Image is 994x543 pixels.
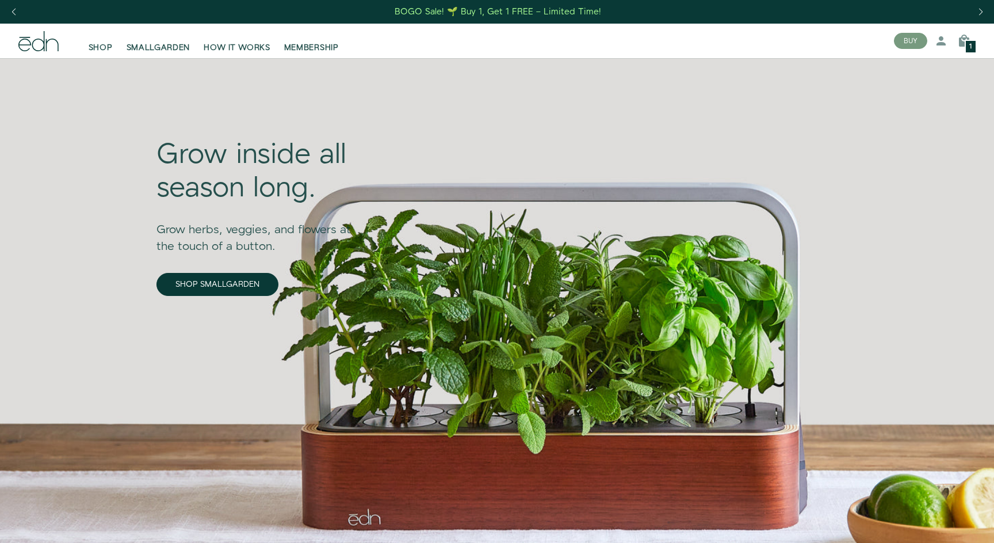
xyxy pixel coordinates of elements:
[395,6,601,18] div: BOGO Sale! 🌱 Buy 1, Get 1 FREE – Limited Time!
[969,44,972,50] span: 1
[894,33,927,49] button: BUY
[204,42,270,54] span: HOW IT WORKS
[284,42,339,54] span: MEMBERSHIP
[89,42,113,54] span: SHOP
[277,28,346,54] a: MEMBERSHIP
[82,28,120,54] a: SHOP
[197,28,277,54] a: HOW IT WORKS
[394,3,603,21] a: BOGO Sale! 🌱 Buy 1, Get 1 FREE – Limited Time!
[127,42,190,54] span: SMALLGARDEN
[904,508,982,537] iframe: Opens a widget where you can find more information
[156,206,368,255] div: Grow herbs, veggies, and flowers at the touch of a button.
[120,28,197,54] a: SMALLGARDEN
[156,139,368,205] div: Grow inside all season long.
[156,273,278,296] a: SHOP SMALLGARDEN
